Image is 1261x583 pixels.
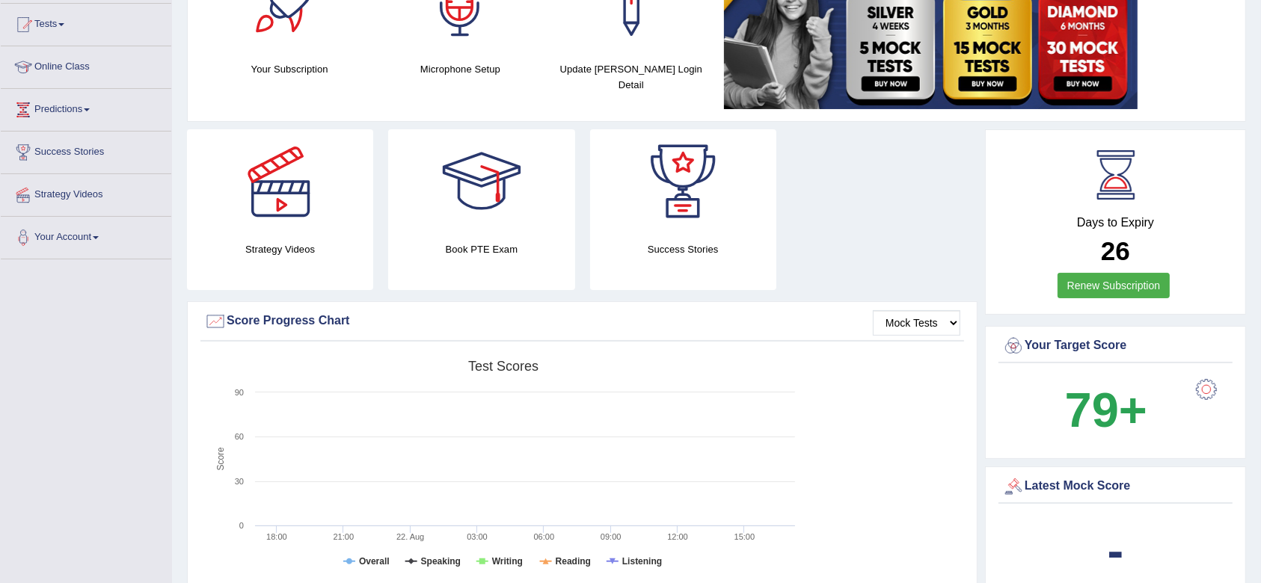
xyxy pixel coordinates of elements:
[1002,216,1229,229] h4: Days to Expiry
[1101,236,1130,265] b: 26
[204,310,960,333] div: Score Progress Chart
[601,532,622,541] text: 09:00
[334,532,355,541] text: 21:00
[266,532,287,541] text: 18:00
[1002,475,1229,498] div: Latest Mock Score
[1002,335,1229,357] div: Your Target Score
[1,174,171,212] a: Strategy Videos
[1065,383,1147,437] b: 79+
[359,556,390,567] tspan: Overall
[734,532,755,541] text: 15:00
[1,4,171,41] a: Tests
[215,447,226,471] tspan: Score
[534,532,555,541] text: 06:00
[187,241,373,257] h4: Strategy Videos
[1108,523,1124,578] b: -
[421,556,461,567] tspan: Speaking
[590,241,776,257] h4: Success Stories
[382,61,538,77] h4: Microphone Setup
[239,521,244,530] text: 0
[468,359,539,374] tspan: Test scores
[556,556,591,567] tspan: Reading
[553,61,709,93] h4: Update [PERSON_NAME] Login Detail
[1058,273,1171,298] a: Renew Subscription
[492,556,523,567] tspan: Writing
[235,477,244,486] text: 30
[1,89,171,126] a: Predictions
[467,532,488,541] text: 03:00
[1,217,171,254] a: Your Account
[235,388,244,397] text: 90
[212,61,367,77] h4: Your Subscription
[235,432,244,441] text: 60
[667,532,688,541] text: 12:00
[388,241,574,257] h4: Book PTE Exam
[1,46,171,84] a: Online Class
[622,556,662,567] tspan: Listening
[396,532,424,541] tspan: 22. Aug
[1,132,171,169] a: Success Stories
